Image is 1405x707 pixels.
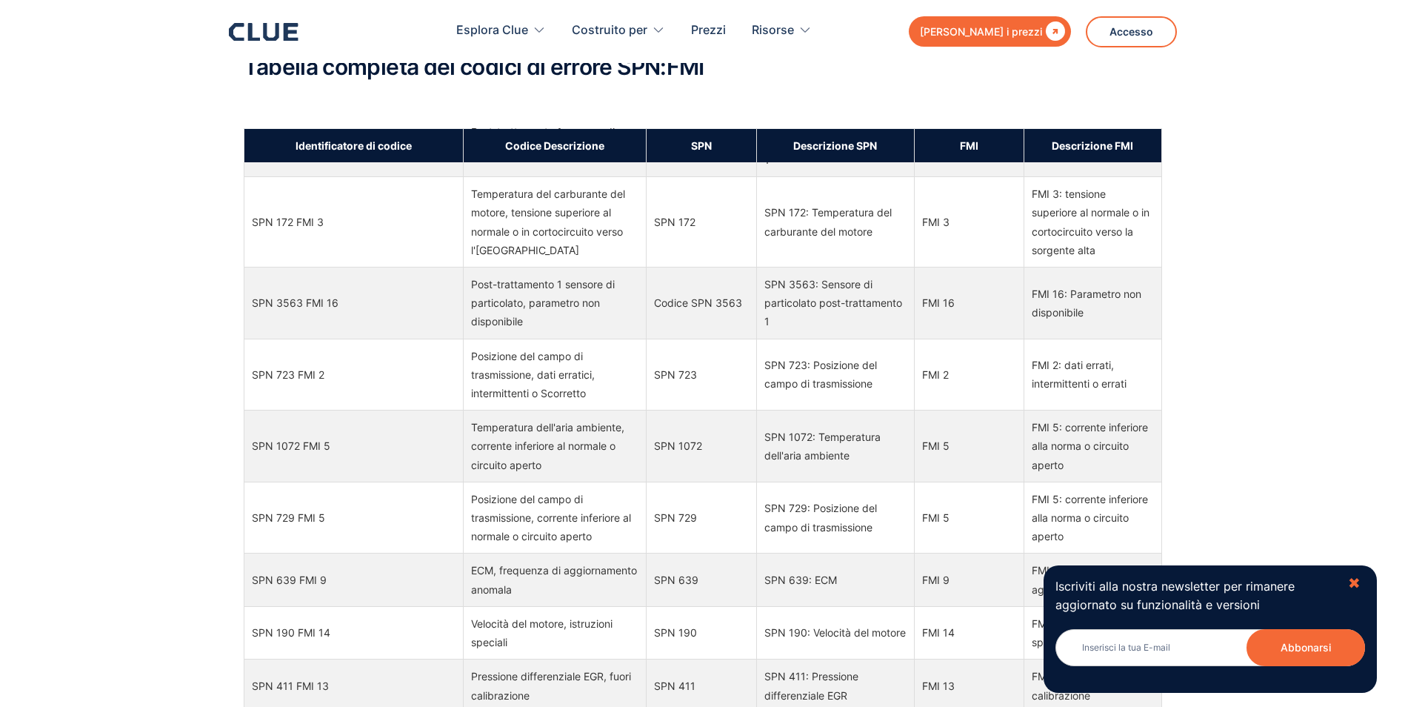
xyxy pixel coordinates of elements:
td: Codice SPN 3563 [647,268,756,339]
div: Risorse [752,7,812,54]
form: Newsletter [1055,629,1365,681]
th: Descrizione FMI [1024,128,1161,162]
th: FMI [915,128,1024,162]
td: FMI 9 [915,554,1024,606]
td: SPN 639 FMI 9 [244,554,463,606]
div: Temperatura dell'aria ambiente, corrente inferiore al normale o circuito aperto [471,418,639,474]
input: Inserisci la tua E-mail [1055,629,1365,666]
div: Risorse [752,7,794,54]
th: Identificatore di codice [244,128,463,162]
td: FMI 16: Parametro non disponibile [1024,268,1161,339]
td: SPN 723 FMI 2 [244,339,463,411]
input: Abbonarsi [1247,629,1365,666]
td: SPN 1072: Temperatura dell'aria ambiente [756,411,914,482]
td: SPN 3563: Sensore di particolato post-trattamento 1 [756,268,914,339]
td: SPN 1072 FMI 5 [244,411,463,482]
td: FMI 16 [915,268,1024,339]
div:  [1042,22,1065,41]
td: SPN 729 FMI 5 [244,482,463,554]
td: FMI 14: Istruzione speciale [1024,606,1161,659]
td: FMI 5 [915,482,1024,554]
td: FMI 3 [915,177,1024,268]
div: Temperatura del carburante del motore, tensione superiore al normale o in cortocircuito verso l'[... [471,185,639,259]
a: [PERSON_NAME] i prezzi [909,16,1071,47]
td: SPN 639 [647,554,756,606]
div: Esplora Clue [456,7,546,54]
div: Post-trattamento 1 sensore di particolato, parametro non disponibile [471,275,639,331]
th: Descrizione SPN [756,128,914,162]
p: ‍ [244,94,1162,113]
td: FMI 5: corrente inferiore alla norma o circuito aperto [1024,411,1161,482]
td: SPN 172 FMI 3 [244,177,463,268]
td: FMI 2 [915,339,1024,411]
a: Accesso [1086,16,1177,47]
td: SPN 729: Posizione del campo di trasmissione [756,482,914,554]
td: SPN 190 FMI 14 [244,606,463,659]
td: Velocità del motore, istruzioni speciali [463,606,647,659]
td: FMI 5: corrente inferiore alla norma o circuito aperto [1024,482,1161,554]
td: SPN 723: Posizione del campo di trasmissione [756,339,914,411]
th: SPN [647,128,756,162]
div: Posizione del campo di trasmissione, corrente inferiore al normale o circuito aperto [471,490,639,546]
td: SPN 190: Velocità del motore [756,606,914,659]
td: SPN 172 [647,177,756,268]
td: SPN 190 [647,606,756,659]
div: Esplora Clue [456,7,528,54]
td: FMI 5 [915,411,1024,482]
h2: Tabella completa dei codici di errore SPN:FMI [244,55,1162,79]
td: FMI 2: dati errati, intermittenti o errati [1024,339,1161,411]
td: SPN 1072 [647,411,756,482]
div: [PERSON_NAME] i prezzi [920,22,1042,41]
th: Codice Descrizione [463,128,647,162]
td: ECM, frequenza di aggiornamento anomala [463,554,647,606]
td: FMI 9: Frequenza di aggiornamento anomala [1024,554,1161,606]
a: Prezzi [691,7,726,54]
td: SPN 3563 FMI 16 [244,268,463,339]
p: Iscriviti alla nostra newsletter per rimanere aggiornato su funzionalità e versioni [1055,577,1334,614]
td: SPN 729 [647,482,756,554]
div: Costruito per [572,7,665,54]
div: Posizione del campo di trasmissione, dati erratici, intermittenti o Scorretto [471,347,639,403]
td: SPN 639: ECM [756,554,914,606]
div: ✖ [1348,574,1361,593]
td: FMI 14 [915,606,1024,659]
td: SPN 172: Temperatura del carburante del motore [756,177,914,268]
td: SPN 723 [647,339,756,411]
td: FMI 3: tensione superiore al normale o in cortocircuito verso la sorgente alta [1024,177,1161,268]
div: Costruito per [572,7,647,54]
